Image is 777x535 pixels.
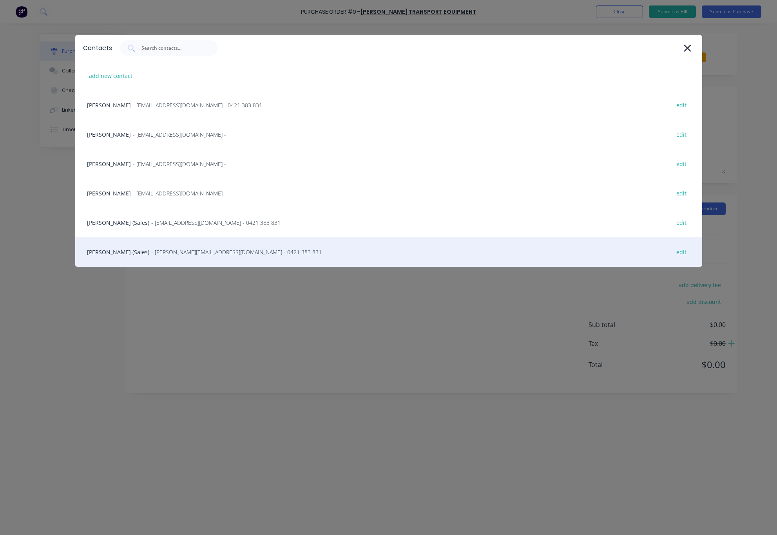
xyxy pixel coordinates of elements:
[75,179,702,208] div: [PERSON_NAME]
[672,158,690,170] div: edit
[133,189,226,197] span: - [EMAIL_ADDRESS][DOMAIN_NAME] -
[151,248,322,256] span: - [PERSON_NAME][EMAIL_ADDRESS][DOMAIN_NAME] - 0421 383 831
[75,120,702,149] div: [PERSON_NAME]
[75,149,702,179] div: [PERSON_NAME]
[672,187,690,199] div: edit
[75,90,702,120] div: [PERSON_NAME]
[151,219,281,227] span: - [EMAIL_ADDRESS][DOMAIN_NAME] - 0421 383 831
[672,99,690,111] div: edit
[672,246,690,258] div: edit
[85,70,136,82] div: add new contact
[141,44,206,52] input: Search contacts...
[75,237,702,267] div: [PERSON_NAME] (Sales)
[672,217,690,229] div: edit
[133,130,226,139] span: - [EMAIL_ADDRESS][DOMAIN_NAME] -
[83,43,112,53] div: Contacts
[133,101,262,109] span: - [EMAIL_ADDRESS][DOMAIN_NAME] - 0421 383 831
[75,208,702,237] div: [PERSON_NAME] (Sales)
[133,160,226,168] span: - [EMAIL_ADDRESS][DOMAIN_NAME] -
[672,128,690,141] div: edit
